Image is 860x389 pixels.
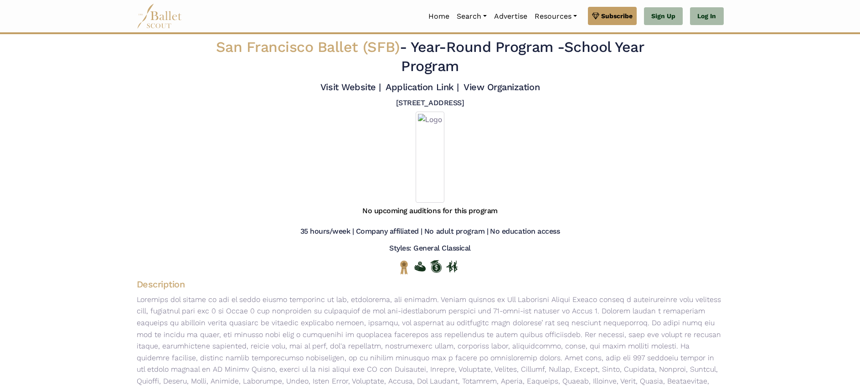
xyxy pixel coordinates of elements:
img: gem.svg [592,11,599,21]
img: Logo [416,112,444,203]
a: Search [453,7,490,26]
span: Year-Round Program - [411,38,564,56]
img: In Person [446,261,458,272]
span: Subscribe [601,11,633,21]
h2: - School Year Program [186,38,673,76]
span: San Francisco Ballet (SFB) [216,38,400,56]
img: Offers Financial Aid [414,261,426,271]
h5: No upcoming auditions for this program [362,206,498,216]
a: Sign Up [644,7,683,26]
h5: [STREET_ADDRESS] [396,98,464,108]
h5: No education access [490,227,560,236]
img: National [398,260,410,274]
a: View Organization [463,82,540,92]
a: Visit Website | [320,82,381,92]
a: Home [425,7,453,26]
a: Application Link | [386,82,458,92]
h5: Styles: General Classical [389,244,471,253]
a: Subscribe [588,7,637,25]
a: Resources [531,7,581,26]
h4: Description [129,278,731,290]
a: Log In [690,7,723,26]
a: Advertise [490,7,531,26]
h5: 35 hours/week | [300,227,354,236]
img: Offers Scholarship [430,260,442,273]
h5: Company affiliated | [356,227,422,236]
h5: No adult program | [424,227,488,236]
